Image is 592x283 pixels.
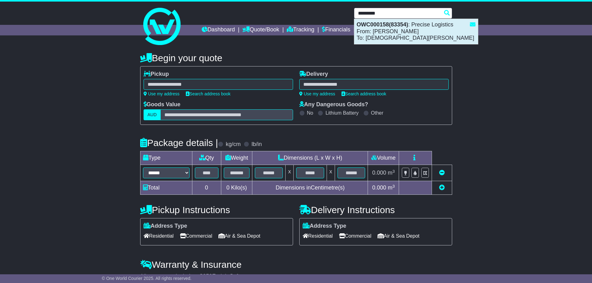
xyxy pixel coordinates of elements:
[218,231,260,241] span: Air & Sea Depot
[388,185,395,191] span: m
[368,151,399,165] td: Volume
[388,170,395,176] span: m
[192,181,221,195] td: 0
[303,223,346,230] label: Address Type
[226,185,229,191] span: 0
[371,110,383,116] label: Other
[299,71,328,78] label: Delivery
[287,25,314,35] a: Tracking
[327,165,335,181] td: x
[392,169,395,174] sup: 3
[203,273,212,279] span: 250
[192,151,221,165] td: Qty
[252,151,368,165] td: Dimensions (L x W x H)
[252,181,368,195] td: Dimensions in Centimetre(s)
[339,231,371,241] span: Commercial
[144,91,180,96] a: Use my address
[140,53,452,63] h4: Begin your quote
[140,151,192,165] td: Type
[180,231,212,241] span: Commercial
[299,91,335,96] a: Use my address
[251,141,262,148] label: lb/in
[140,205,293,215] h4: Pickup Instructions
[378,231,420,241] span: Air & Sea Depot
[221,151,252,165] td: Weight
[144,231,174,241] span: Residential
[242,25,279,35] a: Quote/Book
[144,101,181,108] label: Goods Value
[144,71,169,78] label: Pickup
[140,259,452,270] h4: Warranty & Insurance
[303,231,333,241] span: Residential
[140,273,452,280] div: All our quotes include a $ FreightSafe warranty.
[202,25,235,35] a: Dashboard
[286,165,294,181] td: x
[322,25,350,35] a: Financials
[392,184,395,189] sup: 3
[372,170,386,176] span: 0.000
[299,101,368,108] label: Any Dangerous Goods?
[307,110,313,116] label: No
[325,110,359,116] label: Lithium Battery
[372,185,386,191] span: 0.000
[342,91,386,96] a: Search address book
[299,205,452,215] h4: Delivery Instructions
[439,185,445,191] a: Add new item
[354,19,478,44] div: : Precise Logistics From: [PERSON_NAME] To: [DEMOGRAPHIC_DATA][PERSON_NAME]
[140,181,192,195] td: Total
[144,223,187,230] label: Address Type
[357,21,408,28] strong: OWC000158(83354)
[186,91,231,96] a: Search address book
[144,109,161,120] label: AUD
[439,170,445,176] a: Remove this item
[221,181,252,195] td: Kilo(s)
[102,276,192,281] span: © One World Courier 2025. All rights reserved.
[140,138,218,148] h4: Package details |
[226,141,241,148] label: kg/cm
